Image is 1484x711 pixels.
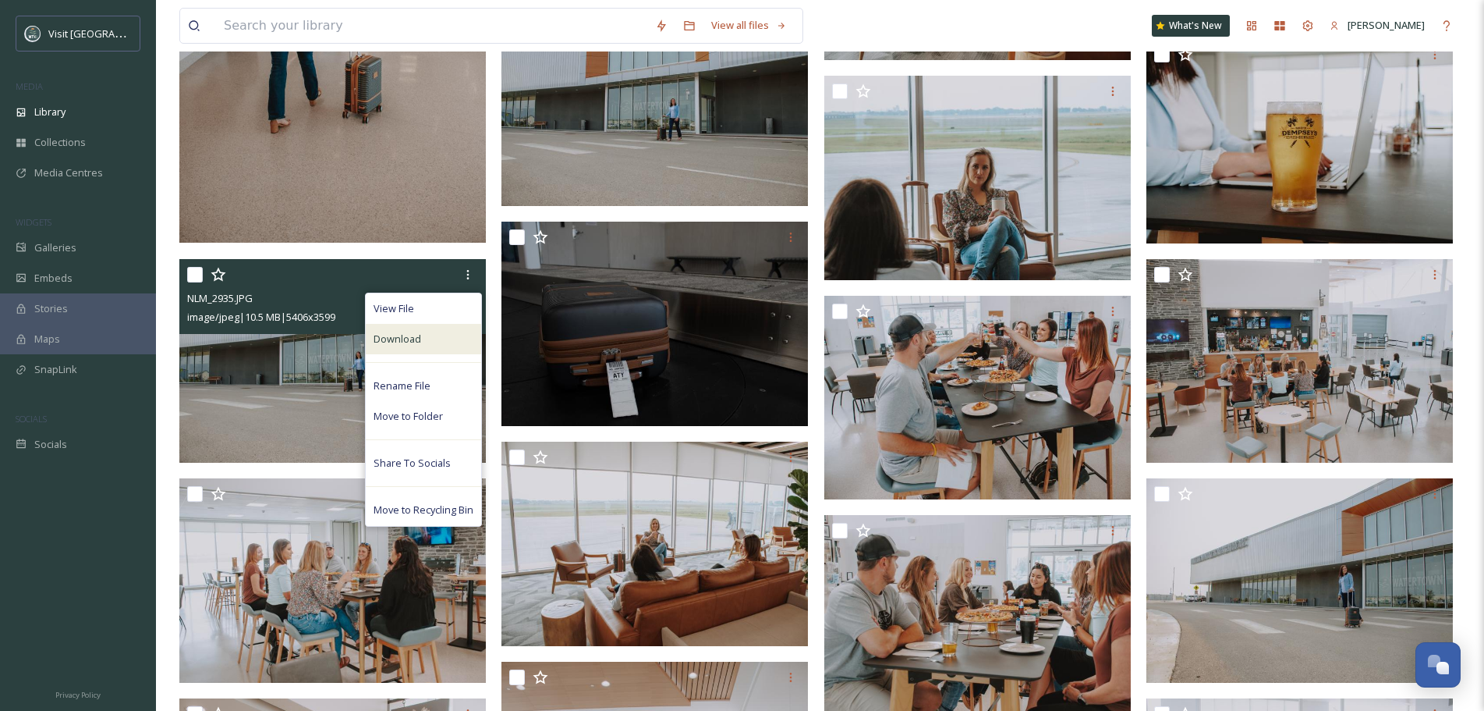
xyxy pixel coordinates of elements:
[34,332,60,347] span: Maps
[1146,478,1453,683] img: NLM_2947.JPG
[55,684,101,703] a: Privacy Policy
[501,442,808,646] img: NLM_2814.JPG
[34,240,76,255] span: Galleries
[374,301,414,316] span: View File
[501,222,808,426] img: NLM_2897.JPG
[25,26,41,41] img: watertown-convention-and-visitors-bureau.jpg
[374,379,430,393] span: Rename File
[824,76,1131,280] img: EKS_0025.JPG
[34,135,86,150] span: Collections
[1348,18,1425,32] span: [PERSON_NAME]
[34,271,73,286] span: Embeds
[16,216,51,228] span: WIDGETS
[1146,259,1453,464] img: NLM_3140.JPG
[374,456,451,471] span: Share To Socials
[824,296,1131,500] img: NLM_3152.JPG
[34,301,68,316] span: Stories
[501,2,808,207] img: NLM_2936.JPG
[179,478,486,683] img: NLM_3107.JPG
[216,9,647,43] input: Search your library
[1152,15,1230,37] a: What's New
[1415,642,1461,688] button: Open Chat
[16,80,43,92] span: MEDIA
[1322,10,1433,41] a: [PERSON_NAME]
[34,362,77,377] span: SnapLink
[374,332,421,347] span: Download
[179,259,486,464] img: NLM_2935.JPG
[703,10,795,41] a: View all files
[187,291,253,305] span: NLM_2935.JPG
[16,413,47,425] span: SOCIALS
[34,105,66,119] span: Library
[187,310,335,324] span: image/jpeg | 10.5 MB | 5406 x 3599
[374,503,473,517] span: Move to Recycling Bin
[374,409,443,424] span: Move to Folder
[1146,39,1453,244] img: NLM_2974.JPG
[48,26,169,41] span: Visit [GEOGRAPHIC_DATA]
[55,690,101,700] span: Privacy Policy
[34,165,103,180] span: Media Centres
[34,437,67,452] span: Socials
